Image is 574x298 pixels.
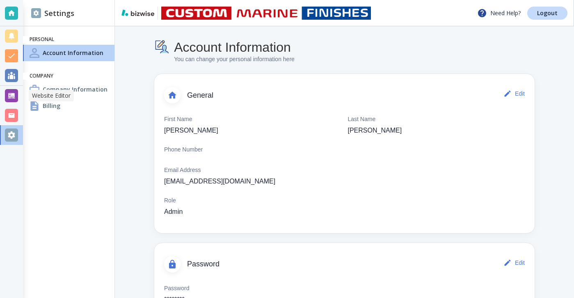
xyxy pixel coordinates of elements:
p: [EMAIL_ADDRESS][DOMAIN_NAME] [164,177,275,186]
a: BillingBilling [23,98,114,114]
h6: Company [30,73,108,80]
p: Admin [164,207,183,217]
img: Custom Marine Finishes [161,7,371,20]
p: Role [164,196,176,205]
p: First Name [164,115,192,124]
img: DashboardSidebarSettings.svg [31,8,41,18]
h4: Account Information [174,39,295,55]
p: [PERSON_NAME] [348,126,402,135]
img: Account Information [154,39,171,55]
p: You can change your personal information here [174,55,295,64]
p: [PERSON_NAME] [164,126,218,135]
p: Phone Number [164,145,203,154]
h6: Personal [30,36,108,43]
p: Need Help? [477,8,521,18]
p: Email Address [164,166,201,175]
img: bizwise [121,9,154,16]
p: Password [164,284,189,293]
p: Website Editor [32,92,71,100]
button: Edit [502,85,528,102]
span: General [187,91,502,100]
h4: Billing [43,101,60,110]
span: Password [187,260,502,269]
button: Edit [502,254,528,271]
h4: Account Information [43,48,103,57]
h2: Settings [31,8,74,19]
a: Logout [527,7,567,20]
a: Company InformationCompany Information [23,81,114,98]
p: Logout [537,10,558,16]
p: Last Name [348,115,376,124]
a: Account InformationAccount Information [23,45,114,61]
h4: Company Information [43,85,107,94]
